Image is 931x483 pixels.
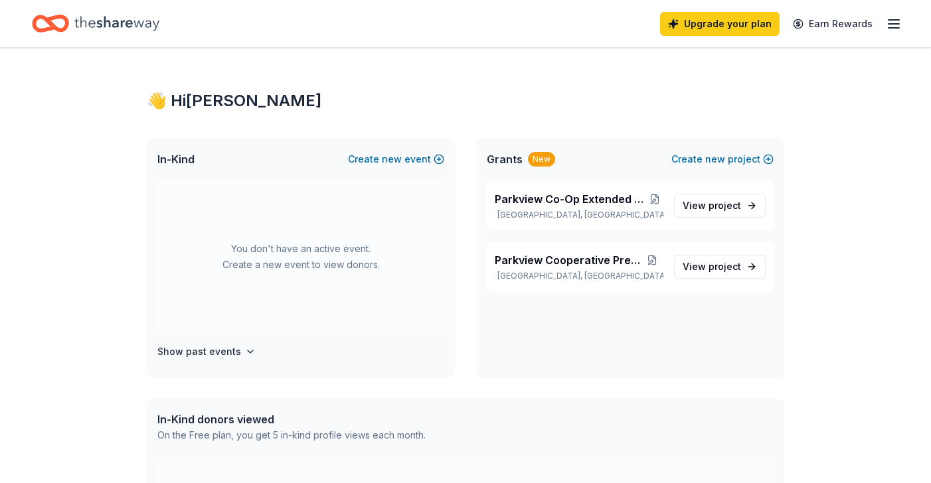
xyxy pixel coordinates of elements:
[487,151,523,167] span: Grants
[157,344,256,360] button: Show past events
[495,210,663,220] p: [GEOGRAPHIC_DATA], [GEOGRAPHIC_DATA]
[785,12,881,36] a: Earn Rewards
[674,194,766,218] a: View project
[674,255,766,279] a: View project
[157,411,426,427] div: In-Kind donors viewed
[705,151,725,167] span: new
[348,151,444,167] button: Createnewevent
[157,427,426,443] div: On the Free plan, you get 5 in-kind profile views each month.
[495,271,663,281] p: [GEOGRAPHIC_DATA], [GEOGRAPHIC_DATA]
[157,344,241,360] h4: Show past events
[683,198,741,214] span: View
[660,12,780,36] a: Upgrade your plan
[683,259,741,275] span: View
[495,252,641,268] span: Parkview Cooperative Preschool
[147,90,784,111] div: 👋 Hi [PERSON_NAME]
[382,151,402,167] span: new
[495,191,646,207] span: Parkview Co-Op Extended Day Programming
[528,152,555,167] div: New
[157,180,444,333] div: You don't have an active event. Create a new event to view donors.
[32,8,159,39] a: Home
[157,151,195,167] span: In-Kind
[671,151,774,167] button: Createnewproject
[709,261,741,272] span: project
[709,200,741,211] span: project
